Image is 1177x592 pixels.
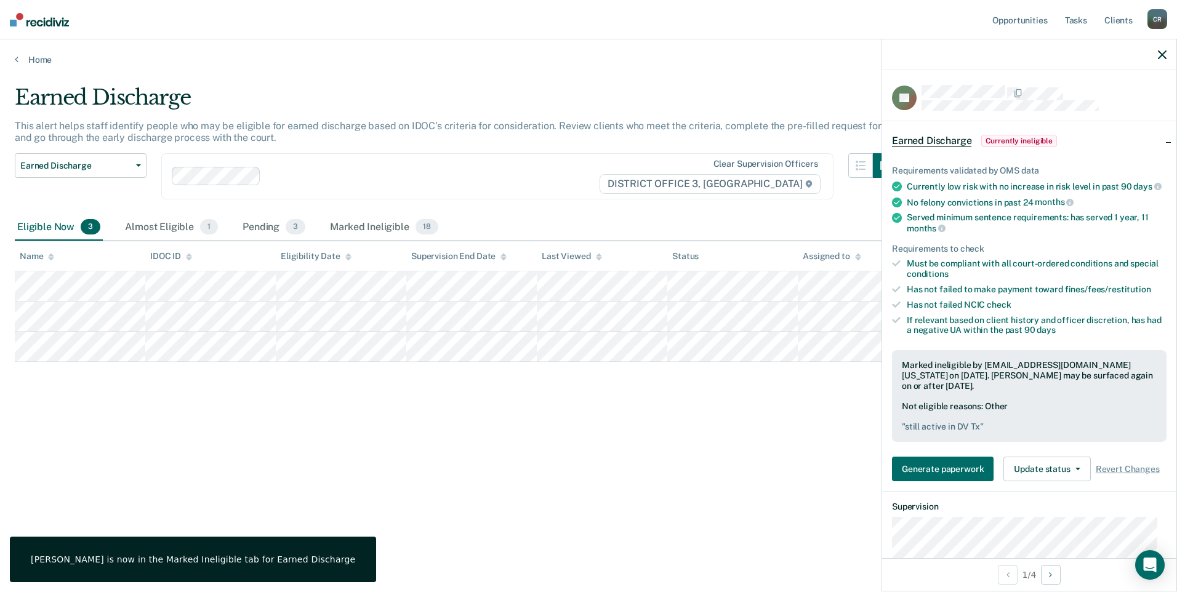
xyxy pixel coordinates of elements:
[907,212,1167,233] div: Served minimum sentence requirements: has served 1 year, 11
[1133,182,1161,191] span: days
[123,214,220,241] div: Almost Eligible
[15,85,898,120] div: Earned Discharge
[892,166,1167,176] div: Requirements validated by OMS data
[411,251,507,262] div: Supervision End Date
[416,219,438,235] span: 18
[1147,9,1167,29] div: C R
[1035,197,1074,207] span: months
[882,121,1176,161] div: Earned DischargeCurrently ineligible
[892,135,971,147] span: Earned Discharge
[15,214,103,241] div: Eligible Now
[1135,550,1165,580] div: Open Intercom Messenger
[902,360,1157,391] div: Marked ineligible by [EMAIL_ADDRESS][DOMAIN_NAME][US_STATE] on [DATE]. [PERSON_NAME] may be surfa...
[200,219,218,235] span: 1
[10,13,69,26] img: Recidiviz
[907,269,949,279] span: conditions
[907,284,1167,295] div: Has not failed to make payment toward
[286,219,305,235] span: 3
[713,159,818,169] div: Clear supervision officers
[672,251,699,262] div: Status
[907,223,946,233] span: months
[907,300,1167,310] div: Has not failed NCIC
[15,54,1162,65] a: Home
[907,315,1167,336] div: If relevant based on client history and officer discretion, has had a negative UA within the past 90
[81,219,100,235] span: 3
[20,251,54,262] div: Name
[907,181,1167,192] div: Currently low risk with no increase in risk level in past 90
[1041,565,1061,585] button: Next Opportunity
[1065,284,1151,294] span: fines/fees/restitution
[542,251,601,262] div: Last Viewed
[1096,464,1160,474] span: Revert Changes
[1003,457,1090,481] button: Update status
[987,300,1011,310] span: check
[882,558,1176,591] div: 1 / 4
[20,161,131,171] span: Earned Discharge
[902,422,1157,432] pre: " still active in DV Tx "
[1037,325,1055,335] span: days
[15,120,892,143] p: This alert helps staff identify people who may be eligible for earned discharge based on IDOC’s c...
[907,197,1167,208] div: No felony convictions in past 24
[892,502,1167,512] dt: Supervision
[981,135,1057,147] span: Currently ineligible
[892,457,994,481] button: Generate paperwork
[892,244,1167,254] div: Requirements to check
[31,554,355,565] div: [PERSON_NAME] is now in the Marked Ineligible tab for Earned Discharge
[998,565,1018,585] button: Previous Opportunity
[240,214,308,241] div: Pending
[281,251,351,262] div: Eligibility Date
[803,251,861,262] div: Assigned to
[892,457,998,481] a: Generate paperwork
[150,251,192,262] div: IDOC ID
[327,214,440,241] div: Marked Ineligible
[907,258,1167,279] div: Must be compliant with all court-ordered conditions and special
[600,174,821,194] span: DISTRICT OFFICE 3, [GEOGRAPHIC_DATA]
[902,401,1157,432] div: Not eligible reasons: Other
